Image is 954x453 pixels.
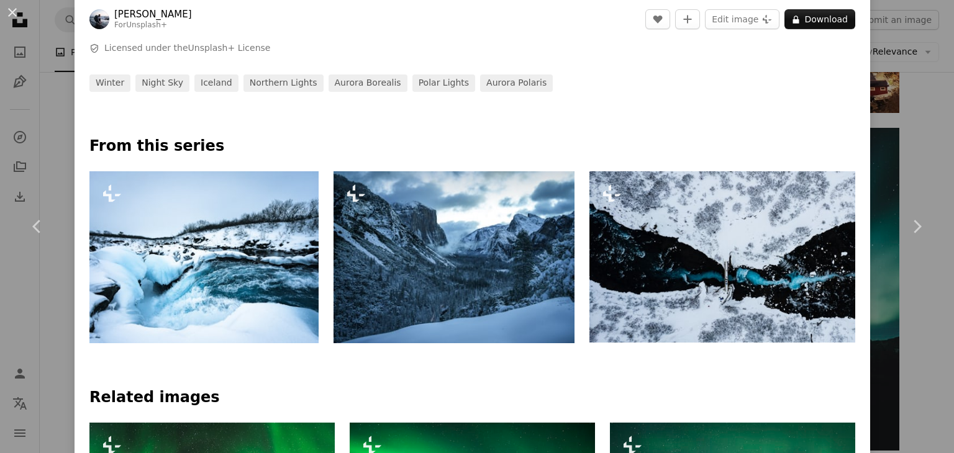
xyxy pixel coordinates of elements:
img: a frozen waterfall in the middle of a river [89,171,319,343]
a: [PERSON_NAME] [114,8,192,20]
a: polar lights [412,74,475,92]
a: Unsplash+ License [188,43,271,53]
span: Licensed under the [104,42,270,55]
h4: Related images [89,388,855,408]
a: a frozen waterfall in the middle of a river [89,251,319,262]
a: Next [879,167,954,286]
a: iceland [194,74,238,92]
div: For [114,20,192,30]
a: night sky [135,74,189,92]
p: From this series [89,137,855,156]
a: Unsplash+ [126,20,167,29]
a: winter [89,74,130,92]
button: Like [645,9,670,29]
button: Add to Collection [675,9,700,29]
img: a snow covered mountain with a valley in the background [334,171,574,343]
a: aurora borealis [329,74,407,92]
button: Download [784,9,855,29]
a: a snow covered mountain with a valley in the background [334,251,574,262]
a: northern lights [243,74,324,92]
a: aurora polaris [480,74,553,92]
button: Edit image [705,9,779,29]
img: Go to Casey Horner's profile [89,9,109,29]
